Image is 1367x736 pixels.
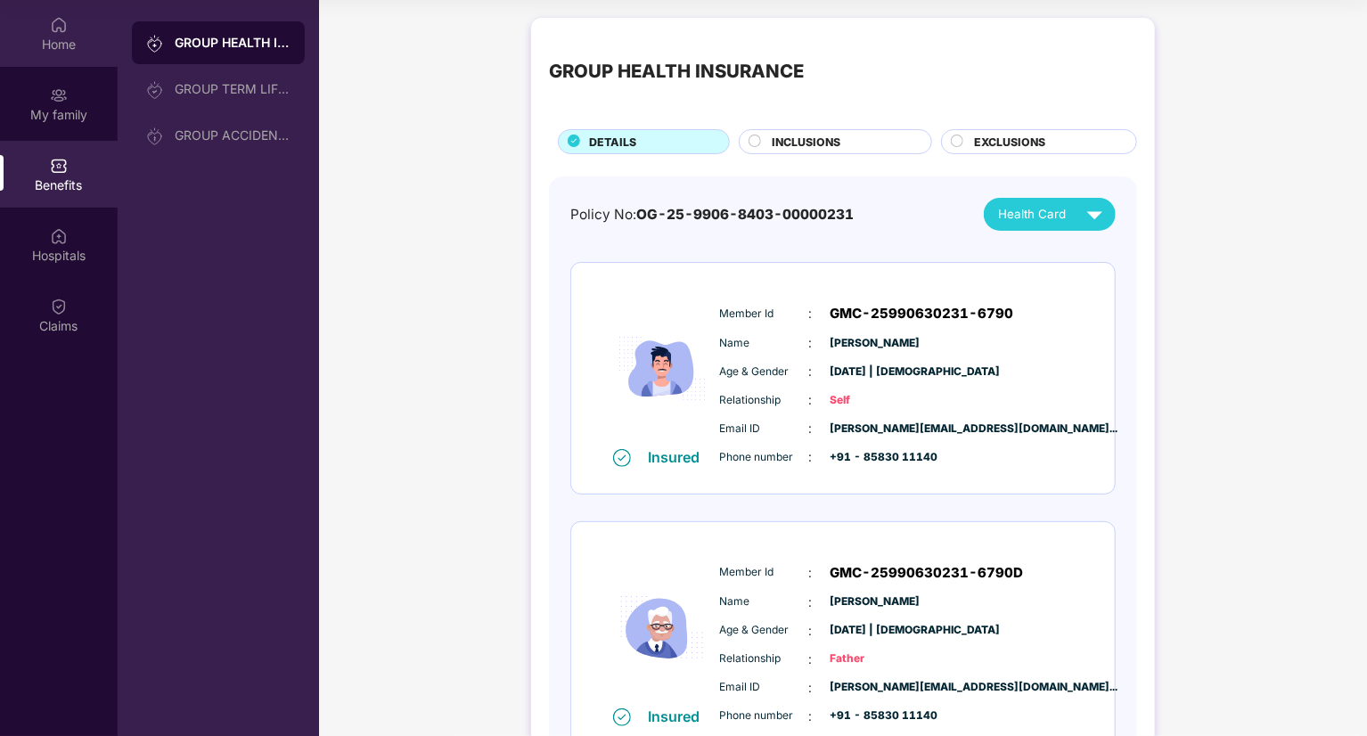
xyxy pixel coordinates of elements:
[831,679,920,696] span: [PERSON_NAME][EMAIL_ADDRESS][DOMAIN_NAME]...
[809,621,813,641] span: :
[831,421,920,438] span: [PERSON_NAME][EMAIL_ADDRESS][DOMAIN_NAME]...
[998,205,1066,224] span: Health Card
[50,227,68,245] img: svg+xml;base64,PHN2ZyBpZD0iSG9zcGl0YWxzIiB4bWxucz0iaHR0cDovL3d3dy53My5vcmcvMjAwMC9zdmciIHdpZHRoPS...
[809,707,813,726] span: :
[720,335,809,352] span: Name
[831,707,920,724] span: +91 - 85830 11140
[720,593,809,610] span: Name
[50,157,68,175] img: svg+xml;base64,PHN2ZyBpZD0iQmVuZWZpdHMiIHhtbG5zPSJodHRwOi8vd3d3LnczLm9yZy8yMDAwL3N2ZyIgd2lkdGg9Ij...
[831,593,920,610] span: [PERSON_NAME]
[720,564,809,581] span: Member Id
[50,16,68,34] img: svg+xml;base64,PHN2ZyBpZD0iSG9tZSIgeG1sbnM9Imh0dHA6Ly93d3cudzMub3JnLzIwMDAvc3ZnIiB3aWR0aD0iMjAiIG...
[636,206,854,223] span: OG-25-9906-8403-00000231
[831,449,920,466] span: +91 - 85830 11140
[720,679,809,696] span: Email ID
[831,650,920,667] span: Father
[146,35,164,53] img: svg+xml;base64,PHN2ZyB3aWR0aD0iMjAiIGhlaWdodD0iMjAiIHZpZXdCb3g9IjAgMCAyMCAyMCIgZmlsbD0ibm9uZSIgeG...
[720,622,809,639] span: Age & Gender
[809,563,813,583] span: :
[772,134,840,151] span: INCLUSIONS
[175,82,291,96] div: GROUP TERM LIFE INSURANCE
[974,134,1045,151] span: EXCLUSIONS
[609,290,716,447] img: icon
[809,447,813,467] span: :
[720,421,809,438] span: Email ID
[831,622,920,639] span: [DATE] | [DEMOGRAPHIC_DATA]
[649,707,711,725] div: Insured
[720,650,809,667] span: Relationship
[809,362,813,381] span: :
[613,449,631,467] img: svg+xml;base64,PHN2ZyB4bWxucz0iaHR0cDovL3d3dy53My5vcmcvMjAwMC9zdmciIHdpZHRoPSIxNiIgaGVpZ2h0PSIxNi...
[146,127,164,145] img: svg+xml;base64,PHN2ZyB3aWR0aD0iMjAiIGhlaWdodD0iMjAiIHZpZXdCb3g9IjAgMCAyMCAyMCIgZmlsbD0ibm9uZSIgeG...
[649,448,711,466] div: Insured
[831,392,920,409] span: Self
[613,708,631,726] img: svg+xml;base64,PHN2ZyB4bWxucz0iaHR0cDovL3d3dy53My5vcmcvMjAwMC9zdmciIHdpZHRoPSIxNiIgaGVpZ2h0PSIxNi...
[809,678,813,698] span: :
[809,650,813,669] span: :
[809,333,813,353] span: :
[570,204,854,225] div: Policy No:
[831,562,1024,584] span: GMC-25990630231-6790D
[831,335,920,352] span: [PERSON_NAME]
[720,449,809,466] span: Phone number
[175,128,291,143] div: GROUP ACCIDENTAL INSURANCE
[984,198,1116,231] button: Health Card
[50,86,68,104] img: svg+xml;base64,PHN2ZyB3aWR0aD0iMjAiIGhlaWdodD0iMjAiIHZpZXdCb3g9IjAgMCAyMCAyMCIgZmlsbD0ibm9uZSIgeG...
[549,57,804,86] div: GROUP HEALTH INSURANCE
[809,419,813,438] span: :
[720,364,809,380] span: Age & Gender
[831,303,1014,324] span: GMC-25990630231-6790
[809,593,813,612] span: :
[809,304,813,323] span: :
[50,298,68,315] img: svg+xml;base64,PHN2ZyBpZD0iQ2xhaW0iIHhtbG5zPSJodHRwOi8vd3d3LnczLm9yZy8yMDAwL3N2ZyIgd2lkdGg9IjIwIi...
[720,306,809,323] span: Member Id
[146,81,164,99] img: svg+xml;base64,PHN2ZyB3aWR0aD0iMjAiIGhlaWdodD0iMjAiIHZpZXdCb3g9IjAgMCAyMCAyMCIgZmlsbD0ibm9uZSIgeG...
[720,707,809,724] span: Phone number
[589,134,636,151] span: DETAILS
[1079,199,1110,230] img: svg+xml;base64,PHN2ZyB4bWxucz0iaHR0cDovL3d3dy53My5vcmcvMjAwMC9zdmciIHZpZXdCb3g9IjAgMCAyNCAyNCIgd2...
[175,34,291,52] div: GROUP HEALTH INSURANCE
[720,392,809,409] span: Relationship
[809,390,813,410] span: :
[831,364,920,380] span: [DATE] | [DEMOGRAPHIC_DATA]
[609,549,716,707] img: icon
